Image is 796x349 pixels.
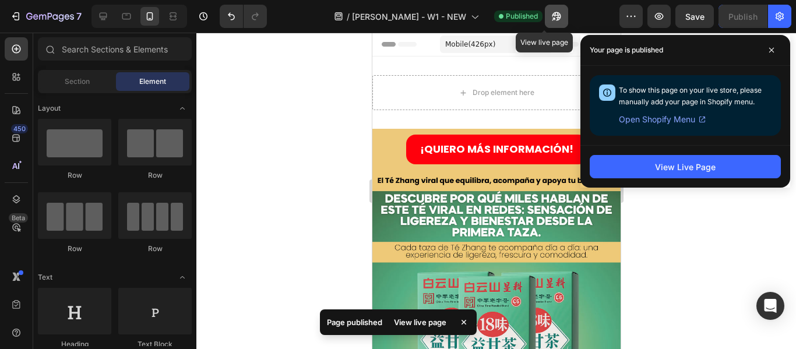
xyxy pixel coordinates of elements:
[118,170,192,181] div: Row
[38,103,61,114] span: Layout
[372,33,621,349] iframe: Design area
[352,10,466,23] span: [PERSON_NAME] - W1 - NEW
[118,244,192,254] div: Row
[38,244,111,254] div: Row
[590,155,781,178] button: View Live Page
[387,314,453,330] div: View live page
[347,10,350,23] span: /
[139,76,166,87] span: Element
[220,5,267,28] div: Undo/Redo
[728,10,758,23] div: Publish
[619,86,762,106] span: To show this page on your live store, please manually add your page in Shopify menu.
[655,161,716,173] div: View Live Page
[9,213,28,223] div: Beta
[506,11,538,22] span: Published
[65,76,90,87] span: Section
[38,37,192,61] input: Search Sections & Elements
[5,5,87,28] button: 7
[38,272,52,283] span: Text
[173,268,192,287] span: Toggle open
[11,124,28,133] div: 450
[685,12,705,22] span: Save
[38,170,111,181] div: Row
[619,112,695,126] span: Open Shopify Menu
[590,44,663,56] p: Your page is published
[173,99,192,118] span: Toggle open
[718,5,767,28] button: Publish
[327,316,382,328] p: Page published
[675,5,714,28] button: Save
[756,292,784,320] div: Open Intercom Messenger
[76,9,82,23] p: 7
